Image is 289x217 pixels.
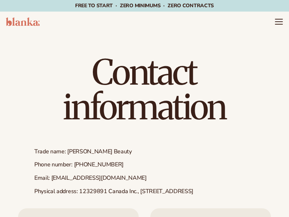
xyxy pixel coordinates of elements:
[34,55,255,124] h1: Contact information
[275,17,283,26] summary: Menu
[34,174,255,182] p: Email: [EMAIL_ADDRESS][DOMAIN_NAME]
[6,17,40,26] img: logo
[75,2,214,9] span: Free to start · ZERO minimums · ZERO contracts
[34,188,255,195] p: Physical address: 12329891 Canada Inc., [STREET_ADDRESS]
[34,148,255,156] p: Trade name: [PERSON_NAME] Beauty
[34,161,255,169] p: Phone number: [PHONE_NUMBER]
